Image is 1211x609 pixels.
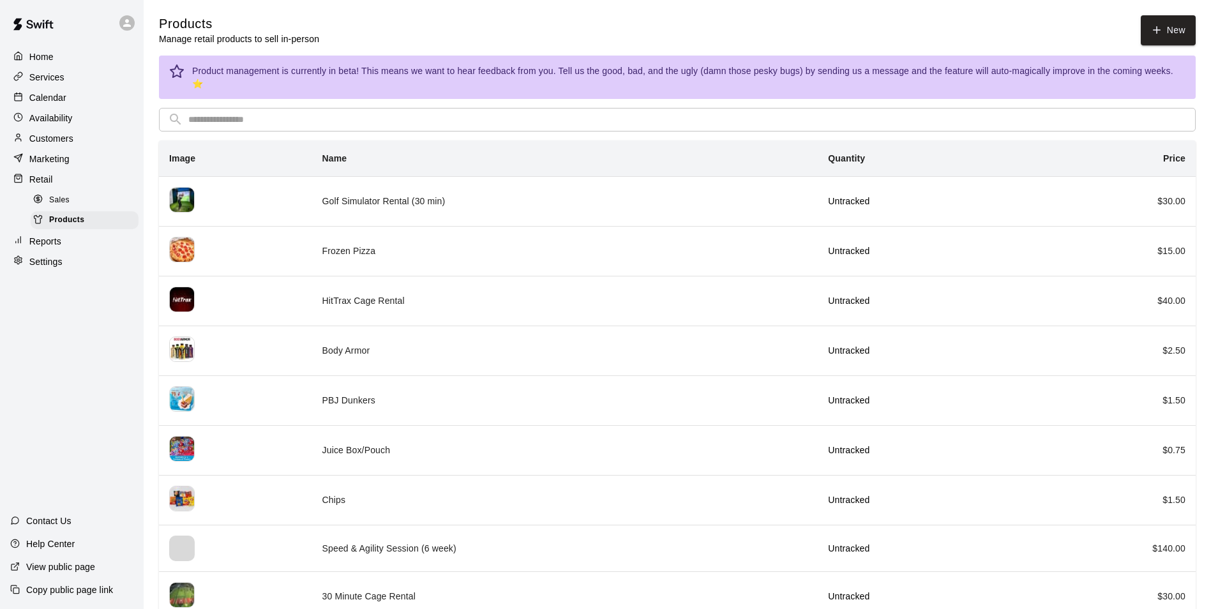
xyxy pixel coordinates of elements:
td: Chips [312,475,818,525]
span: Products [49,214,84,227]
p: Services [29,71,64,84]
td: Juice Box/Pouch [312,425,818,475]
a: Services [10,68,133,87]
b: Name [322,153,347,163]
p: Manage retail products to sell in-person [159,33,319,45]
p: Untracked [828,444,1011,456]
b: Image [169,153,195,163]
p: View public page [26,560,95,573]
a: Settings [10,252,133,271]
a: Marketing [10,149,133,169]
td: Golf Simulator Rental (30 min) [312,176,818,226]
td: $ 30.00 [1021,176,1196,226]
p: Untracked [828,294,1011,307]
p: Retail [29,173,53,186]
img: product 1579 [169,336,195,362]
td: PBJ Dunkers [312,375,818,425]
p: Untracked [828,493,1011,506]
p: Customers [29,132,73,145]
img: product 1542 [169,436,195,462]
p: Contact Us [26,515,71,527]
img: product 1541 [169,486,195,511]
td: $ 140.00 [1021,525,1196,571]
span: Sales [49,194,70,207]
p: Marketing [29,153,70,165]
p: Home [29,50,54,63]
a: Retail [10,170,133,189]
div: Products [31,211,139,229]
td: $ 40.00 [1021,276,1196,326]
a: New [1141,15,1196,45]
a: sending us a message [818,66,909,76]
td: $ 1.50 [1021,375,1196,425]
b: Quantity [828,153,865,163]
p: Untracked [828,244,1011,257]
a: Availability [10,109,133,128]
td: $ 1.50 [1021,475,1196,525]
a: Reports [10,232,133,251]
a: Sales [31,190,144,210]
img: product 1492 [169,582,195,608]
p: Copy public page link [26,583,113,596]
a: Products [31,210,144,230]
p: Untracked [828,542,1011,555]
img: product 1561 [169,386,195,412]
p: Settings [29,255,63,268]
img: product 1582 [169,187,195,213]
td: Frozen Pizza [312,226,818,276]
a: Home [10,47,133,66]
b: Price [1163,153,1185,163]
div: Sales [31,192,139,209]
td: Speed & Agility Session (6 week) [312,525,818,571]
p: Calendar [29,91,66,104]
a: Calendar [10,88,133,107]
td: $ 2.50 [1021,326,1196,375]
p: Availability [29,112,73,124]
td: HitTrax Cage Rental [312,276,818,326]
img: product 1581 [169,237,195,262]
td: $ 0.75 [1021,425,1196,475]
td: $ 15.00 [1021,226,1196,276]
a: Customers [10,129,133,148]
p: Reports [29,235,61,248]
div: Product management is currently in beta! This means we want to hear feedback from you. Tell us th... [192,59,1185,95]
img: product 1580 [169,287,195,312]
p: Untracked [828,344,1011,357]
p: Untracked [828,195,1011,207]
p: Untracked [828,590,1011,603]
td: Body Armor [312,326,818,375]
p: Help Center [26,538,75,550]
h5: Products [159,15,319,33]
p: Untracked [828,394,1011,407]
